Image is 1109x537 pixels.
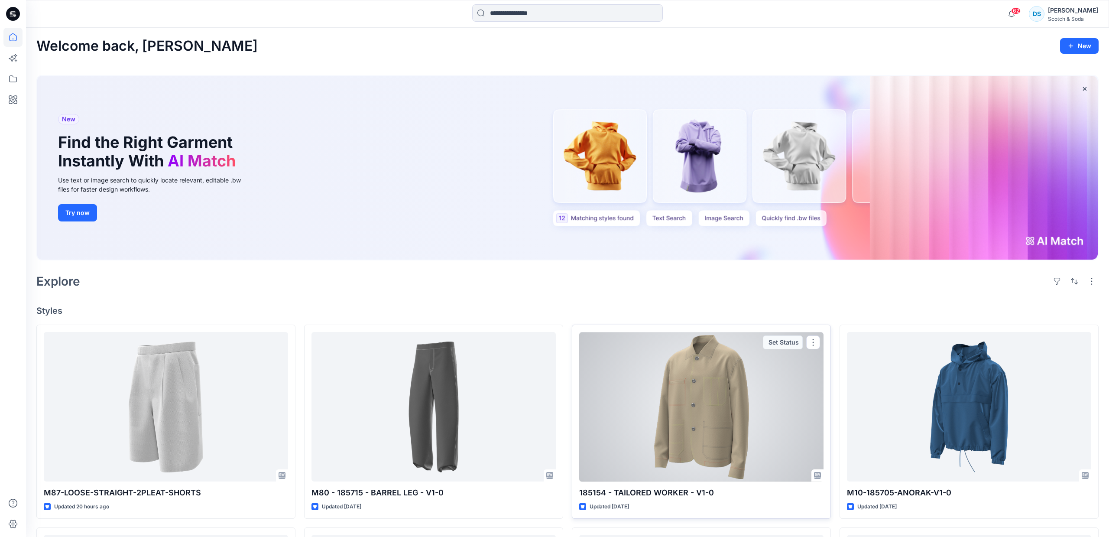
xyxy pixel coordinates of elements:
[36,38,258,54] h2: Welcome back, [PERSON_NAME]
[1048,16,1098,22] div: Scotch & Soda
[44,487,288,499] p: M87-LOOSE-STRAIGHT-2PLEAT-SHORTS
[579,332,824,482] a: 185154 - TAILORED WORKER - V1-0
[1029,6,1044,22] div: DS
[44,332,288,482] a: M87-LOOSE-STRAIGHT-2PLEAT-SHORTS
[168,151,236,170] span: AI Match
[1048,5,1098,16] div: [PERSON_NAME]
[62,114,75,124] span: New
[58,133,240,170] h1: Find the Right Garment Instantly With
[1011,7,1021,14] span: 62
[322,502,361,511] p: Updated [DATE]
[58,204,97,221] button: Try now
[311,487,556,499] p: M80 - 185715 - BARREL LEG - V1-0
[590,502,629,511] p: Updated [DATE]
[579,487,824,499] p: 185154 - TAILORED WORKER - V1-0
[857,502,897,511] p: Updated [DATE]
[58,176,253,194] div: Use text or image search to quickly locate relevant, editable .bw files for faster design workflows.
[1060,38,1099,54] button: New
[36,306,1099,316] h4: Styles
[311,332,556,482] a: M80 - 185715 - BARREL LEG - V1-0
[847,332,1091,482] a: M10-185705-ANORAK-V1-0
[847,487,1091,499] p: M10-185705-ANORAK-V1-0
[36,274,80,288] h2: Explore
[54,502,109,511] p: Updated 20 hours ago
